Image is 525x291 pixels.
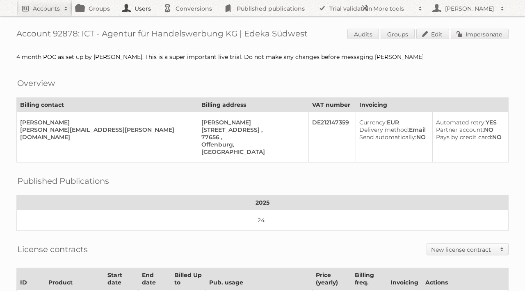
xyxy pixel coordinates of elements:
[387,268,422,290] th: Invoicing
[431,246,496,254] h2: New license contract
[171,268,205,290] th: Billed Up to
[422,268,508,290] th: Actions
[312,268,351,290] th: Price (yearly)
[17,175,109,187] h2: Published Publications
[33,5,60,13] h2: Accounts
[451,29,509,39] a: Impersonate
[436,133,502,141] div: NO
[436,119,486,126] span: Automated retry:
[416,29,449,39] a: Edit
[427,244,508,255] a: New license contract
[359,133,416,141] span: Send automatically:
[16,29,509,41] h1: Account 92878: ICT - Agentur für Handelswerbung KG | Edeka Südwest
[205,268,312,290] th: Pub. usage
[17,243,88,255] h2: License contracts
[20,126,191,141] div: [PERSON_NAME][EMAIL_ADDRESS][PERSON_NAME][DOMAIN_NAME]
[201,133,302,141] div: 77656 ,
[373,5,414,13] h2: More tools
[356,98,508,112] th: Invoicing
[201,119,302,133] div: [PERSON_NAME][STREET_ADDRESS] ,
[436,133,492,141] span: Pays by credit card:
[17,268,45,290] th: ID
[104,268,138,290] th: Start date
[359,133,426,141] div: NO
[201,141,302,148] div: Offenburg,
[347,29,379,39] a: Audits
[436,119,502,126] div: YES
[198,98,309,112] th: Billing address
[359,119,426,126] div: EUR
[17,210,509,231] td: 24
[17,77,55,89] h2: Overview
[20,119,191,126] div: [PERSON_NAME]
[436,126,502,133] div: NO
[308,112,356,162] td: DE212147359
[352,268,387,290] th: Billing freq.
[17,98,198,112] th: Billing contact
[201,148,302,156] div: [GEOGRAPHIC_DATA]
[443,5,496,13] h2: [PERSON_NAME]
[359,126,426,133] div: Email
[436,126,484,133] span: Partner account:
[359,119,387,126] span: Currency:
[45,268,104,290] th: Product
[359,126,409,133] span: Delivery method:
[16,53,509,61] div: 4 month POC as set up by [PERSON_NAME]. This is a super important live trial. Do not make any cha...
[308,98,356,112] th: VAT number
[381,29,415,39] a: Groups
[496,244,508,255] span: Toggle
[17,196,509,210] th: 2025
[138,268,171,290] th: End date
